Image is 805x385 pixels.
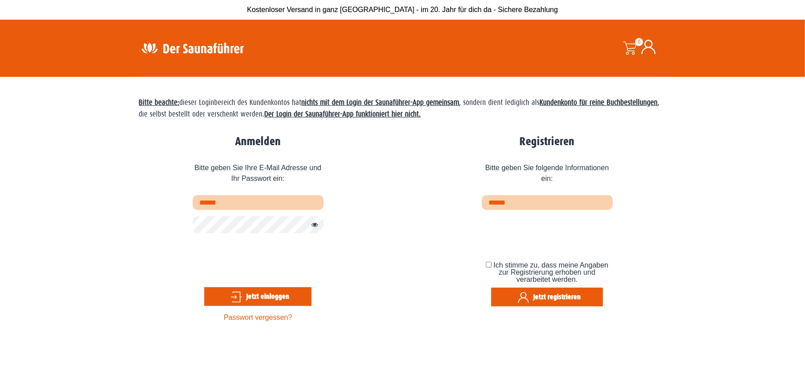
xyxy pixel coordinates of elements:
iframe: reCAPTCHA [482,216,618,251]
span: Ich stimme zu, dass meine Angaben zur Registrierung erhoben und verarbeitet werden. [493,261,608,283]
input: Ich stimme zu, dass meine Angaben zur Registrierung erhoben und verarbeitet werden. [486,262,492,268]
span: 0 [635,38,643,46]
span: Bitte geben Sie folgende Informationen ein: [482,156,613,195]
span: dieser Loginbereich des Kundenkontos hat , sondern dient lediglich als , die selbst bestellt oder... [139,98,660,118]
h2: Registrieren [482,135,613,149]
a: Passwort vergessen? [224,314,292,321]
iframe: reCAPTCHA [193,239,329,274]
button: Jetzt registrieren [491,288,603,306]
h2: Anmelden [193,135,324,149]
button: Jetzt einloggen [204,287,312,306]
button: Passwort anzeigen [307,220,318,230]
span: Kostenloser Versand in ganz [GEOGRAPHIC_DATA] - im 20. Jahr für dich da - Sichere Bezahlung [247,6,558,13]
span: Bitte geben Sie Ihre E-Mail Adresse und Ihr Passwort ein: [193,156,324,195]
strong: nichts mit dem Login der Saunaführer-App gemeinsam [302,98,459,107]
strong: Kundenkonto für reine Buchbestellungen [540,98,658,107]
strong: Der Login der Saunaführer-App funktioniert hier nicht. [265,110,421,118]
span: Bitte beachte: [139,98,180,107]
